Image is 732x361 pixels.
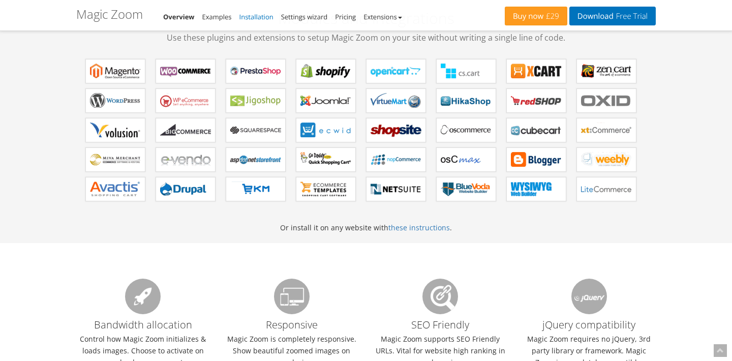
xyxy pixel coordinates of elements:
a: Magic Zoom for nopCommerce [366,147,426,172]
a: Magic Zoom for osCMax [436,147,496,172]
b: Magic Zoom for Squarespace [230,123,281,138]
a: Magic Zoom for GoDaddy Shopping Cart [296,147,356,172]
b: Magic Zoom for PrestaShop [230,64,281,79]
a: Magic Zoom for xt:Commerce [576,118,636,142]
b: Magic Zoom for WordPress [90,93,141,108]
a: Magic Zoom for ECWID [296,118,356,142]
h1: Magic Zoom [76,8,143,21]
b: Magic Zoom for Jigoshop [230,93,281,108]
b: Magic Zoom for Shopify [300,64,351,79]
a: Magic Zoom for CS-Cart [436,59,496,83]
a: Magic Zoom for redSHOP [506,88,566,113]
a: Magic Zoom for Shopify [296,59,356,83]
a: Magic Zoom for OpenCart [366,59,426,83]
b: Magic Zoom for NetSuite [371,182,421,197]
b: Magic Zoom for Zen Cart [581,64,632,79]
b: Magic Zoom for Blogger [511,152,562,167]
a: Magic Zoom for osCommerce [436,118,496,142]
b: Magic Zoom for xt:Commerce [581,123,632,138]
b: Magic Zoom for GoDaddy Shopping Cart [300,152,351,167]
a: Magic Zoom for WYSIWYG [506,177,566,201]
a: Magic Zoom for EKM [226,177,286,201]
a: Magic Zoom for Bigcommerce [156,118,216,142]
b: Magic Zoom for ShopSite [371,123,421,138]
b: Magic Zoom for e-vendo [160,152,211,167]
a: Magic Zoom for Squarespace [226,118,286,142]
span: £29 [543,12,559,20]
h3: jQuery compatibility [523,279,656,330]
b: Magic Zoom for Bigcommerce [160,123,211,138]
a: these instructions [388,223,450,232]
a: Magic Zoom for ShopSite [366,118,426,142]
a: Magic Zoom for WordPress [85,88,145,113]
b: Magic Zoom for BlueVoda [441,182,492,197]
b: Magic Zoom for EKM [230,182,281,197]
a: Buy now£29 [505,7,567,25]
a: Installation [239,12,273,21]
a: Magic Zoom for PrestaShop [226,59,286,83]
a: Magic Zoom for WooCommerce [156,59,216,83]
b: Magic Zoom for WooCommerce [160,64,211,79]
a: Magic Zoom for CubeCart [506,118,566,142]
a: Magic Zoom for AspDotNetStorefront [226,147,286,172]
b: Magic Zoom for CS-Cart [441,64,492,79]
a: Magic Zoom for Zen Cart [576,59,636,83]
b: Magic Zoom for osCMax [441,152,492,167]
b: Magic Zoom for Magento [90,64,141,79]
h3: Bandwidth allocation [76,279,210,330]
span: Use these plugins and extensions to setup Magic Zoom on your site without writing a single line o... [76,32,656,44]
b: Magic Zoom for Drupal [160,182,211,197]
a: DownloadFree Trial [569,7,656,25]
b: Magic Zoom for ecommerce Templates [300,182,351,197]
b: Magic Zoom for redSHOP [511,93,562,108]
a: Magic Zoom for WP e-Commerce [156,88,216,113]
a: Magic Zoom for VirtueMart [366,88,426,113]
b: Magic Zoom for Weebly [581,152,632,167]
span: Free Trial [614,12,648,20]
b: Magic Zoom for nopCommerce [371,152,421,167]
a: Magic Zoom for OXID [576,88,636,113]
a: Magic Zoom for e-vendo [156,147,216,172]
a: Magic Zoom for Magento [85,59,145,83]
a: Magic Zoom for X-Cart [506,59,566,83]
a: Magic Zoom for Miva Merchant [85,147,145,172]
b: Magic Zoom for AspDotNetStorefront [230,152,281,167]
a: Magic Zoom for Joomla [296,88,356,113]
b: Magic Zoom for CubeCart [511,123,562,138]
b: Magic Zoom for ECWID [300,123,351,138]
a: Magic Zoom for Jigoshop [226,88,286,113]
b: Magic Zoom for Avactis [90,182,141,197]
a: Magic Zoom for LiteCommerce [576,177,636,201]
a: Magic Zoom for Blogger [506,147,566,172]
a: Magic Zoom for Weebly [576,147,636,172]
a: Magic Zoom for NetSuite [366,177,426,201]
a: Examples [202,12,232,21]
b: Magic Zoom for OXID [581,93,632,108]
a: Magic Zoom for HikaShop [436,88,496,113]
b: Magic Zoom for X-Cart [511,64,562,79]
b: Magic Zoom for LiteCommerce [581,182,632,197]
a: Settings wizard [281,12,328,21]
b: Magic Zoom for WYSIWYG [511,182,562,197]
b: Magic Zoom for WP e-Commerce [160,93,211,108]
a: Magic Zoom for Avactis [85,177,145,201]
a: Magic Zoom for Drupal [156,177,216,201]
a: Extensions [363,12,402,21]
a: Pricing [335,12,356,21]
a: Magic Zoom for Volusion [85,118,145,142]
b: Magic Zoom for Miva Merchant [90,152,141,167]
h3: SEO Friendly [374,279,507,330]
b: Magic Zoom for VirtueMart [371,93,421,108]
b: Magic Zoom for OpenCart [371,64,421,79]
h3: Responsive [225,279,359,330]
a: Magic Zoom for ecommerce Templates [296,177,356,201]
a: Magic Zoom for BlueVoda [436,177,496,201]
b: Magic Zoom for osCommerce [441,123,492,138]
a: Overview [163,12,195,21]
b: Magic Zoom for Volusion [90,123,141,138]
b: Magic Zoom for HikaShop [441,93,492,108]
b: Magic Zoom for Joomla [300,93,351,108]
